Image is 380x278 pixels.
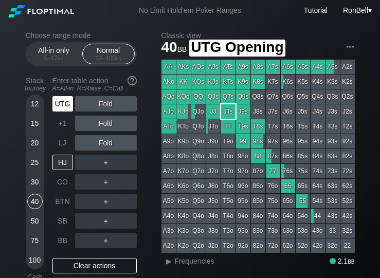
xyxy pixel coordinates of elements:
div: 33 [325,224,340,238]
div: 25 [27,155,43,170]
div: 93o [236,224,250,238]
div: A8s [251,60,265,74]
div: 42s [340,209,355,223]
div: A6o [161,179,176,193]
div: 20 [27,135,43,151]
div: J2s [340,104,355,119]
div: A9s [236,60,250,74]
div: Q4o [191,209,206,223]
div: K2o [176,238,191,253]
div: Q2o [191,238,206,253]
div: AKs [176,60,191,74]
div: QTs [221,89,236,104]
div: T4o [221,209,236,223]
span: RonBell [343,6,368,14]
span: UTG Opening [189,40,285,57]
div: Q6o [191,179,206,193]
div: K5o [176,194,191,208]
div: J4s [311,104,325,119]
div: K2s [340,75,355,89]
div: 12 – 100 [87,54,130,62]
img: ellipsis.fd386fe8.svg [345,41,356,52]
div: T3s [325,119,340,134]
div: 85s [296,149,310,163]
div: A7s [266,60,280,74]
div: 74o [266,209,280,223]
div: 65o [281,194,295,208]
div: 15 [27,116,43,131]
div: 94o [236,209,250,223]
div: 53o [296,224,310,238]
div: 72o [266,238,280,253]
div: J3s [325,104,340,119]
div: 32s [340,224,355,238]
div: T2s [340,119,355,134]
div: K8o [176,149,191,163]
div: 75s [296,164,310,178]
div: 54o [296,209,310,223]
div: 5 – 12 [32,54,76,62]
div: 96s [281,134,295,149]
div: A4s [311,60,325,74]
div: ATo [161,119,176,134]
div: 77 [266,164,280,178]
div: T5o [221,194,236,208]
div: 66 [281,179,295,193]
div: UTG [52,96,73,112]
a: Tutorial [304,6,328,14]
div: QQ [191,89,206,104]
div: A2o [161,238,176,253]
div: Q9o [191,134,206,149]
div: 82o [251,238,265,253]
div: T7o [221,164,236,178]
div: 99 [236,134,250,149]
div: AQo [161,89,176,104]
div: Q6s [281,89,295,104]
div: AKo [161,75,176,89]
div: JTo [206,119,221,134]
div: 83s [325,149,340,163]
div: BTN [52,194,73,209]
div: KJo [176,104,191,119]
div: 88 [251,149,265,163]
div: A3o [161,224,176,238]
div: K4s [311,75,325,89]
div: 96o [236,179,250,193]
div: +1 [52,116,73,131]
div: 94s [311,134,325,149]
div: 43s [325,209,340,223]
div: Q3s [325,89,340,104]
div: SB [52,213,73,229]
h2: Classic view [161,31,355,40]
div: K9o [176,134,191,149]
div: ▾ [340,5,373,16]
div: 75o [266,194,280,208]
div: 86o [251,179,265,193]
div: 43o [311,224,325,238]
div: J6o [206,179,221,193]
div: KTo [176,119,191,134]
div: 53s [325,194,340,208]
div: 95s [296,134,310,149]
div: JJ [206,104,221,119]
span: bb [348,257,354,265]
img: Floptimal logo [8,5,74,17]
div: J8s [251,104,265,119]
div: 73s [325,164,340,178]
div: 42o [311,238,325,253]
div: Fold [75,96,137,112]
div: LJ [52,135,73,151]
div: 55 [296,194,310,208]
div: KQo [176,89,191,104]
div: BB [52,233,73,248]
div: 76o [266,179,280,193]
div: 85o [251,194,265,208]
img: help.32db89a4.svg [126,75,138,86]
div: J9s [236,104,250,119]
div: 87o [251,164,265,178]
div: 95o [236,194,250,208]
span: bb [58,54,64,62]
div: 52o [296,238,310,253]
div: 40 [27,194,43,209]
div: 2.1 [330,257,354,265]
